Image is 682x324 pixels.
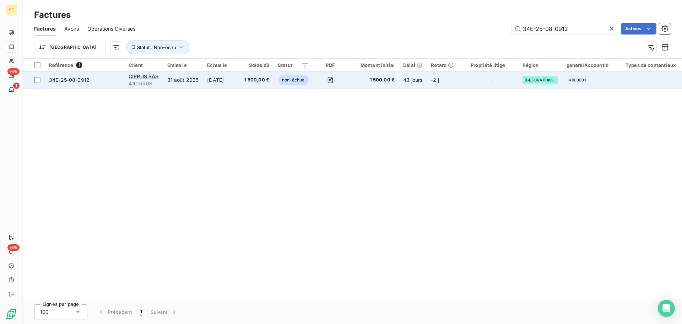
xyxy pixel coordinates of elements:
[7,68,20,75] span: +99
[207,62,236,68] div: Échue le
[403,62,422,68] div: Délai
[511,23,618,34] input: Rechercher
[626,77,628,83] span: _
[126,41,189,54] button: Statut : Non-échu
[525,78,556,82] span: [GEOGRAPHIC_DATA]
[40,308,49,315] span: 100
[49,62,73,68] span: Référence
[49,77,90,83] span: 34E-25-08-0912
[462,62,514,68] div: Propriété litige
[7,244,20,251] span: +99
[129,73,159,79] span: CIRRUS SAS
[399,71,427,89] td: 43 jours
[6,4,17,16] div: SE
[523,62,558,68] div: Région
[137,44,176,50] span: Statut : Non-échu
[487,77,489,83] span: _
[203,71,240,89] td: [DATE]
[163,71,203,89] td: 31 août 2025
[64,25,79,32] span: Avoirs
[658,300,675,317] div: Open Intercom Messenger
[567,62,617,68] div: generalAccountId
[93,304,136,319] button: Précédent
[146,304,182,319] button: Suivant
[6,308,17,320] img: Logo LeanPay
[34,9,71,21] h3: Factures
[87,25,135,32] span: Opérations Diverses
[431,77,439,83] span: -2 j
[352,76,395,84] span: 1 500,00 €
[569,78,586,82] span: 41100001
[244,62,270,68] div: Solde dû
[13,83,20,89] span: 1
[34,25,56,32] span: Factures
[278,62,309,68] div: Statut
[129,62,159,68] div: Client
[317,62,343,68] div: PDF
[140,308,142,315] span: 1
[278,75,309,85] span: non-échue
[76,62,82,68] span: 1
[431,62,454,68] div: Retard
[621,23,656,34] button: Actions
[34,42,101,53] button: [GEOGRAPHIC_DATA]
[352,62,395,68] div: Montant initial
[244,76,270,84] span: 1 500,00 €
[167,62,199,68] div: Émise le
[129,80,159,87] span: 41CIRRUS
[136,304,146,319] button: 1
